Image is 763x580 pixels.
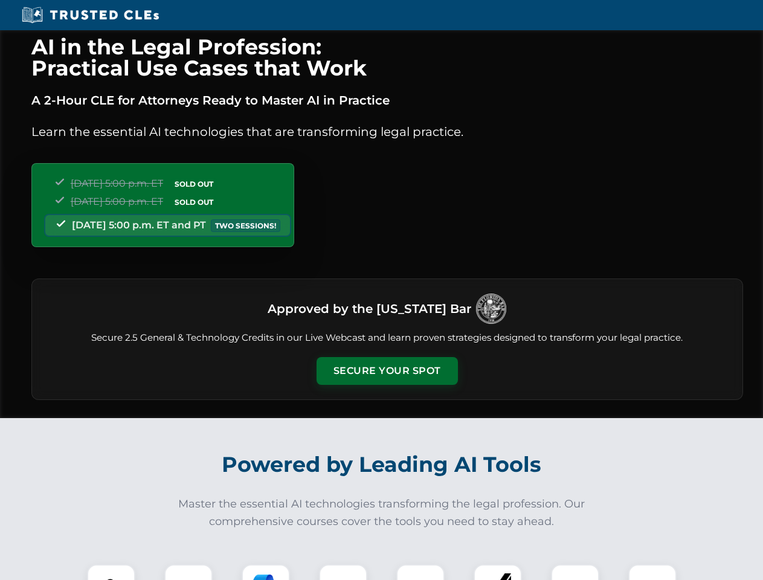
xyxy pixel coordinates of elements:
button: Secure Your Spot [317,357,458,385]
span: [DATE] 5:00 p.m. ET [71,196,163,207]
p: A 2-Hour CLE for Attorneys Ready to Master AI in Practice [31,91,743,110]
h2: Powered by Leading AI Tools [47,443,716,486]
h3: Approved by the [US_STATE] Bar [268,298,471,320]
p: Master the essential AI technologies transforming the legal profession. Our comprehensive courses... [170,495,593,530]
p: Learn the essential AI technologies that are transforming legal practice. [31,122,743,141]
span: SOLD OUT [170,196,217,208]
span: [DATE] 5:00 p.m. ET [71,178,163,189]
h1: AI in the Legal Profession: Practical Use Cases that Work [31,36,743,79]
p: Secure 2.5 General & Technology Credits in our Live Webcast and learn proven strategies designed ... [47,331,728,345]
span: SOLD OUT [170,178,217,190]
img: Trusted CLEs [18,6,163,24]
img: Logo [476,294,506,324]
